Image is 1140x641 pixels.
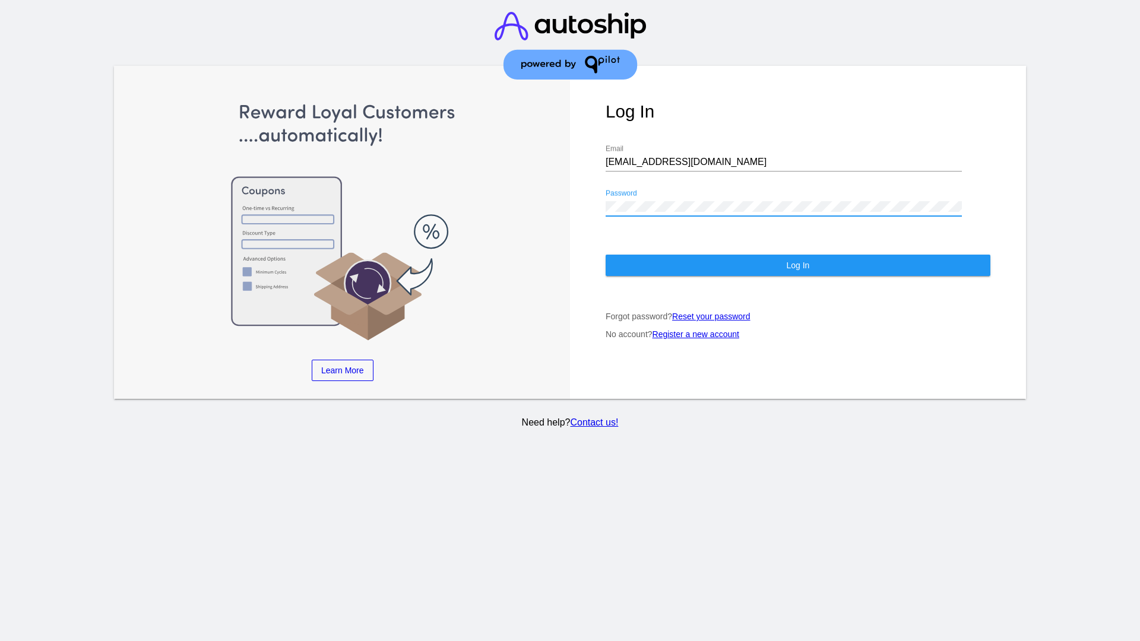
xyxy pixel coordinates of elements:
[606,329,990,339] p: No account?
[606,255,990,276] button: Log In
[112,417,1028,428] p: Need help?
[653,329,739,339] a: Register a new account
[606,157,962,167] input: Email
[321,366,364,375] span: Learn More
[786,261,809,270] span: Log In
[606,101,990,122] h1: Log In
[672,312,750,321] a: Reset your password
[150,101,535,342] img: Apply Coupons Automatically to Scheduled Orders with QPilot
[606,312,990,321] p: Forgot password?
[312,360,373,381] a: Learn More
[570,417,618,427] a: Contact us!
